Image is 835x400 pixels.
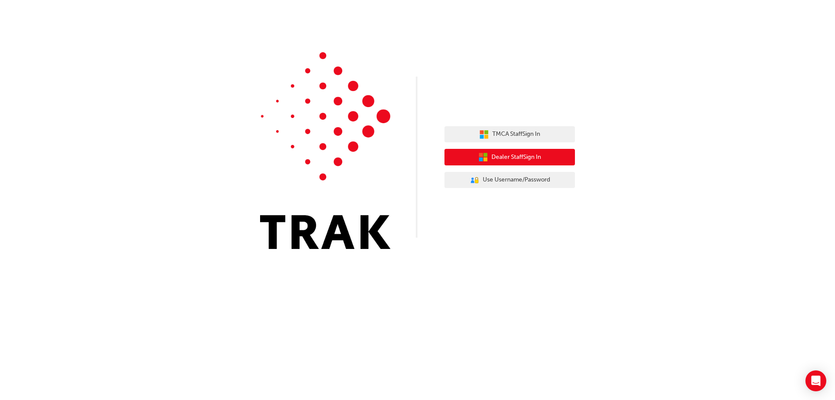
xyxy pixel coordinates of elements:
button: TMCA StaffSign In [444,126,575,143]
button: Dealer StaffSign In [444,149,575,165]
span: Dealer Staff Sign In [491,152,541,162]
button: Use Username/Password [444,172,575,188]
span: TMCA Staff Sign In [492,129,540,139]
div: Open Intercom Messenger [805,370,826,391]
span: Use Username/Password [483,175,550,185]
img: Trak [260,52,391,249]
